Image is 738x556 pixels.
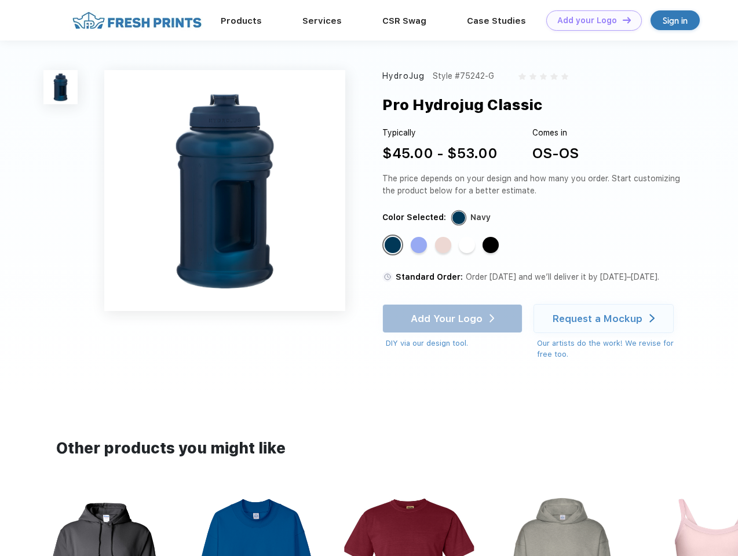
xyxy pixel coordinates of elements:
div: White [459,237,475,253]
img: white arrow [649,314,655,323]
div: OS-OS [532,143,579,164]
img: gray_star.svg [561,73,568,80]
div: $45.00 - $53.00 [382,143,498,164]
img: fo%20logo%202.webp [69,10,205,31]
div: Other products you might like [56,437,681,460]
img: func=resize&h=640 [104,70,345,311]
a: Sign in [651,10,700,30]
div: Our artists do the work! We revise for free too. [537,338,685,360]
div: Navy [385,237,401,253]
img: gray_star.svg [540,73,547,80]
div: Comes in [532,127,579,139]
div: Add your Logo [557,16,617,25]
div: HydroJug [382,70,425,82]
div: Typically [382,127,498,139]
img: gray_star.svg [518,73,525,80]
div: Navy [470,211,491,224]
div: Black [483,237,499,253]
img: DT [623,17,631,23]
div: Style #75242-G [433,70,494,82]
div: Color Selected: [382,211,446,224]
img: func=resize&h=100 [43,70,78,104]
div: Hyper Blue [411,237,427,253]
div: DIY via our design tool. [386,338,523,349]
div: Pro Hydrojug Classic [382,94,542,116]
div: Sign in [663,14,688,27]
div: The price depends on your design and how many you order. Start customizing the product below for ... [382,173,685,197]
img: gray_star.svg [529,73,536,80]
img: standard order [382,272,393,282]
span: Standard Order: [396,272,463,281]
span: Order [DATE] and we’ll deliver it by [DATE]–[DATE]. [466,272,659,281]
img: gray_star.svg [550,73,557,80]
a: Products [221,16,262,26]
div: Request a Mockup [553,313,642,324]
div: Pink Sand [435,237,451,253]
